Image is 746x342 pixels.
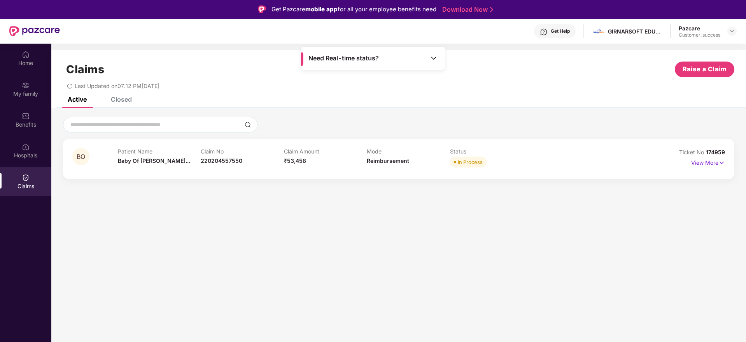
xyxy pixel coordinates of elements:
div: Pazcare [679,25,720,32]
span: Ticket No [679,149,706,155]
img: svg+xml;base64,PHN2ZyBpZD0iQ2xhaW0iIHhtbG5zPSJodHRwOi8vd3d3LnczLm9yZy8yMDAwL3N2ZyIgd2lkdGg9IjIwIi... [22,174,30,182]
img: Logo [258,5,266,13]
div: Customer_success [679,32,720,38]
span: BO [77,153,85,160]
img: cd%20colored%20full%20logo%20(1).png [593,26,604,37]
img: svg+xml;base64,PHN2ZyBpZD0iRHJvcGRvd24tMzJ4MzIiIHhtbG5zPSJodHRwOi8vd3d3LnczLm9yZy8yMDAwL3N2ZyIgd2... [729,28,735,34]
img: svg+xml;base64,PHN2ZyBpZD0iU2VhcmNoLTMyeDMyIiB4bWxucz0iaHR0cDovL3d3dy53My5vcmcvMjAwMC9zdmciIHdpZH... [245,122,251,128]
p: Status [450,148,533,155]
button: Raise a Claim [675,62,734,77]
a: Download Now [442,5,491,14]
span: 174959 [706,149,725,155]
span: Need Real-time status? [308,54,379,62]
img: Toggle Icon [430,54,438,62]
span: Baby Of [PERSON_NAME]... [118,157,190,164]
strong: mobile app [305,5,338,13]
p: Patient Name [118,148,201,155]
img: New Pazcare Logo [9,26,60,36]
div: Active [68,95,87,103]
span: Last Updated on 07:12 PM[DATE] [75,83,159,89]
img: svg+xml;base64,PHN2ZyBpZD0iSGVscC0zMngzMiIgeG1sbnM9Imh0dHA6Ly93d3cudzMub3JnLzIwMDAvc3ZnIiB3aWR0aD... [540,28,548,36]
span: redo [67,83,72,89]
img: svg+xml;base64,PHN2ZyB3aWR0aD0iMjAiIGhlaWdodD0iMjAiIHZpZXdCb3g9IjAgMCAyMCAyMCIgZmlsbD0ibm9uZSIgeG... [22,81,30,89]
span: Reimbursement [367,157,409,164]
span: Raise a Claim [683,64,727,74]
span: 220204557550 [201,157,242,164]
p: Claim No [201,148,284,155]
img: svg+xml;base64,PHN2ZyBpZD0iQmVuZWZpdHMiIHhtbG5zPSJodHRwOi8vd3d3LnczLm9yZy8yMDAwL3N2ZyIgd2lkdGg9Ij... [22,112,30,120]
img: svg+xml;base64,PHN2ZyBpZD0iSG9zcGl0YWxzIiB4bWxucz0iaHR0cDovL3d3dy53My5vcmcvMjAwMC9zdmciIHdpZHRoPS... [22,143,30,151]
div: GIRNARSOFT EDUCATION SERVICES PRIVATE LIMITED [608,28,662,35]
img: Stroke [490,5,493,14]
div: Get Help [551,28,570,34]
img: svg+xml;base64,PHN2ZyBpZD0iSG9tZSIgeG1sbnM9Imh0dHA6Ly93d3cudzMub3JnLzIwMDAvc3ZnIiB3aWR0aD0iMjAiIG... [22,51,30,58]
h1: Claims [66,63,104,76]
div: In Process [458,158,483,166]
div: Get Pazcare for all your employee benefits need [271,5,436,14]
p: Mode [367,148,450,155]
img: svg+xml;base64,PHN2ZyB4bWxucz0iaHR0cDovL3d3dy53My5vcmcvMjAwMC9zdmciIHdpZHRoPSIxNyIgaGVpZ2h0PSIxNy... [718,159,725,167]
span: ₹53,458 [284,157,306,164]
p: Claim Amount [284,148,367,155]
div: Closed [111,95,132,103]
p: View More [691,157,725,167]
